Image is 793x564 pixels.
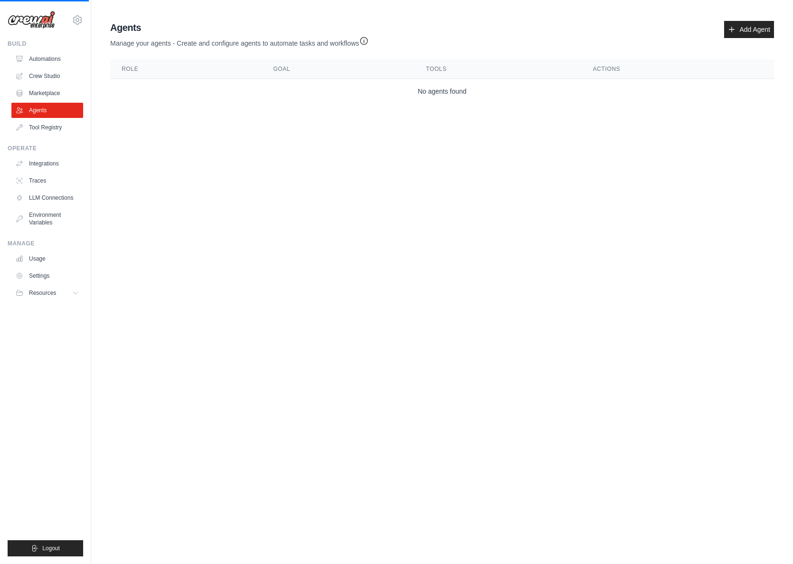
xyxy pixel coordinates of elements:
[724,21,774,38] a: Add Agent
[8,540,83,556] button: Logout
[415,59,582,79] th: Tools
[29,289,56,297] span: Resources
[11,251,83,266] a: Usage
[8,11,55,29] img: Logo
[8,145,83,152] div: Operate
[11,207,83,230] a: Environment Variables
[11,268,83,283] a: Settings
[110,79,774,104] td: No agents found
[11,103,83,118] a: Agents
[42,545,60,552] span: Logout
[11,68,83,84] a: Crew Studio
[110,34,369,48] p: Manage your agents - Create and configure agents to automate tasks and workflows
[582,59,774,79] th: Actions
[110,21,369,34] h2: Agents
[11,156,83,171] a: Integrations
[8,40,83,48] div: Build
[11,190,83,205] a: LLM Connections
[8,240,83,247] div: Manage
[110,59,262,79] th: Role
[11,51,83,67] a: Automations
[11,86,83,101] a: Marketplace
[11,120,83,135] a: Tool Registry
[11,173,83,188] a: Traces
[262,59,415,79] th: Goal
[11,285,83,301] button: Resources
